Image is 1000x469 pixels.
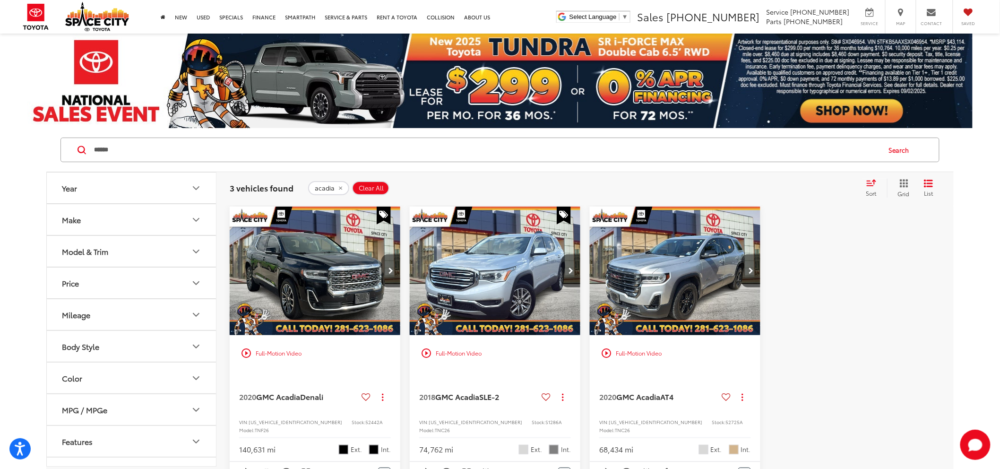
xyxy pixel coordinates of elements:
button: Next image [561,254,580,287]
span: 2018 [419,391,435,402]
button: ColorColor [47,363,217,393]
div: 2020 GMC Acadia AT4 0 [589,207,761,335]
button: Actions [374,389,391,405]
div: Price [190,278,202,289]
button: FeaturesFeatures [47,426,217,457]
span: Int. [561,445,571,454]
span: TNC26 [615,426,630,434]
div: Mileage [190,309,202,321]
button: Toggle Chat Window [960,430,991,460]
span: TNC26 [435,426,450,434]
span: Stock: [352,418,365,426]
span: Model: [239,426,255,434]
span: Black [369,445,379,454]
span: Gray [549,445,559,454]
div: Features [62,437,93,446]
button: Grid View [887,179,917,198]
span: Select Language [569,13,617,20]
span: [PHONE_NUMBER] [791,7,850,17]
div: 2018 GMC Acadia SLE-2 0 [409,207,581,335]
div: Mileage [62,310,90,319]
div: Year [62,183,77,192]
span: Clear All [359,184,384,192]
span: 52725A [725,418,743,426]
a: 2020GMC AcadiaDenali [239,391,358,402]
button: MakeMake [47,204,217,235]
span: VIN: [239,418,249,426]
span: 52442A [365,418,383,426]
img: 2018 GMC Acadia SLE-2 FWD [409,207,581,336]
button: Next image [381,254,400,287]
button: Search [880,138,923,162]
span: VIN: [419,418,429,426]
span: [US_VEHICLE_IDENTIFICATION_NUMBER] [249,418,342,426]
span: Denali [300,391,323,402]
a: 2020GMC AcadiaAT4 [599,391,718,402]
span: Tan [729,445,739,454]
span: Stock: [532,418,545,426]
span: Int. [741,445,751,454]
span: Int. [381,445,391,454]
span: dropdown dots [382,393,383,401]
img: 2020 GMC Acadia AWD AT4 FWD [589,207,761,336]
button: Model & TrimModel & Trim [47,236,217,267]
img: 2020 GMC Acadia FWD Denali [229,207,401,336]
div: MPG / MPGe [190,404,202,416]
span: GMC Acadia [256,391,300,402]
span: TNF26 [255,426,269,434]
span: 2020 [599,391,616,402]
button: Select sort value [862,179,887,198]
span: AT4 [660,391,673,402]
div: 140,631 mi [239,444,276,455]
div: 68,434 mi [599,444,633,455]
span: [PHONE_NUMBER] [666,9,760,24]
input: Search by Make, Model, or Keyword [93,139,880,161]
span: 3 vehicles found [230,182,293,193]
span: [US_VEHICLE_IDENTIFICATION_NUMBER] [609,418,702,426]
button: PricePrice [47,268,217,298]
button: MPG / MPGeMPG / MPGe [47,394,217,425]
span: Ext. [531,445,542,454]
span: VIN: [599,418,609,426]
span: Special [377,207,391,225]
span: dropdown dots [742,393,743,401]
div: Color [62,373,82,382]
div: 74,762 mi [419,444,453,455]
span: Service [767,7,789,17]
span: Contact [921,20,942,26]
button: Actions [554,389,571,405]
span: SLE-2 [479,391,499,402]
span: Quicksilver Metallic [699,445,708,454]
button: Clear All [352,181,389,195]
span: Ext. [351,445,362,454]
span: GMC Acadia [616,391,660,402]
div: Make [190,214,202,226]
span: Ext. [711,445,722,454]
span: Quicksilver Metallic [519,445,528,454]
div: Model & Trim [62,247,108,256]
span: [US_VEHICLE_IDENTIFICATION_NUMBER] [429,418,522,426]
svg: Start Chat [960,430,991,460]
a: Select Language​ [569,13,628,20]
a: 2020 GMC Acadia AWD AT4 FWD2020 GMC Acadia AWD AT4 FWD2020 GMC Acadia AWD AT4 FWD2020 GMC Acadia ... [589,207,761,335]
div: Body Style [190,341,202,352]
div: Make [62,215,81,224]
span: GMC Acadia [435,391,479,402]
span: Grid [898,190,910,198]
div: Color [190,373,202,384]
span: Service [859,20,880,26]
button: YearYear [47,173,217,203]
div: Model & Trim [190,246,202,257]
span: dropdown dots [562,393,563,401]
div: Price [62,278,79,287]
img: 2025 Tundra [27,34,973,128]
span: Model: [599,426,615,434]
span: Sales [637,9,664,24]
button: MileageMileage [47,299,217,330]
button: Actions [734,389,751,405]
span: Special [557,207,571,225]
button: remove acadia [308,181,349,195]
button: List View [917,179,940,198]
span: acadia [315,184,335,192]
